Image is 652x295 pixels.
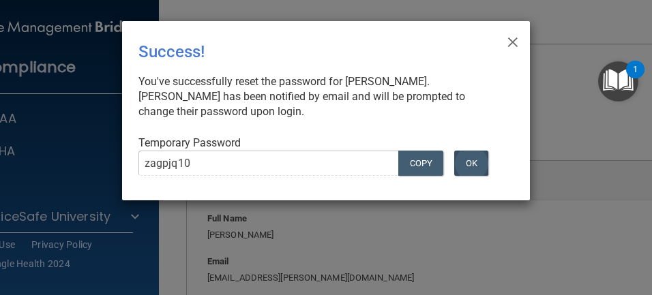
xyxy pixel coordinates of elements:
span: Temporary Password [138,136,241,149]
div: 1 [633,69,638,87]
div: You've successfully reset the password for [PERSON_NAME]. [PERSON_NAME] has been notified by emai... [138,74,503,119]
button: Copy [398,151,443,176]
button: OK [454,151,488,176]
div: Success! [138,32,458,72]
iframe: Drift Widget Chat Controller [416,198,636,253]
button: Open Resource Center, 1 new notification [598,61,638,102]
span: × [507,27,519,54]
